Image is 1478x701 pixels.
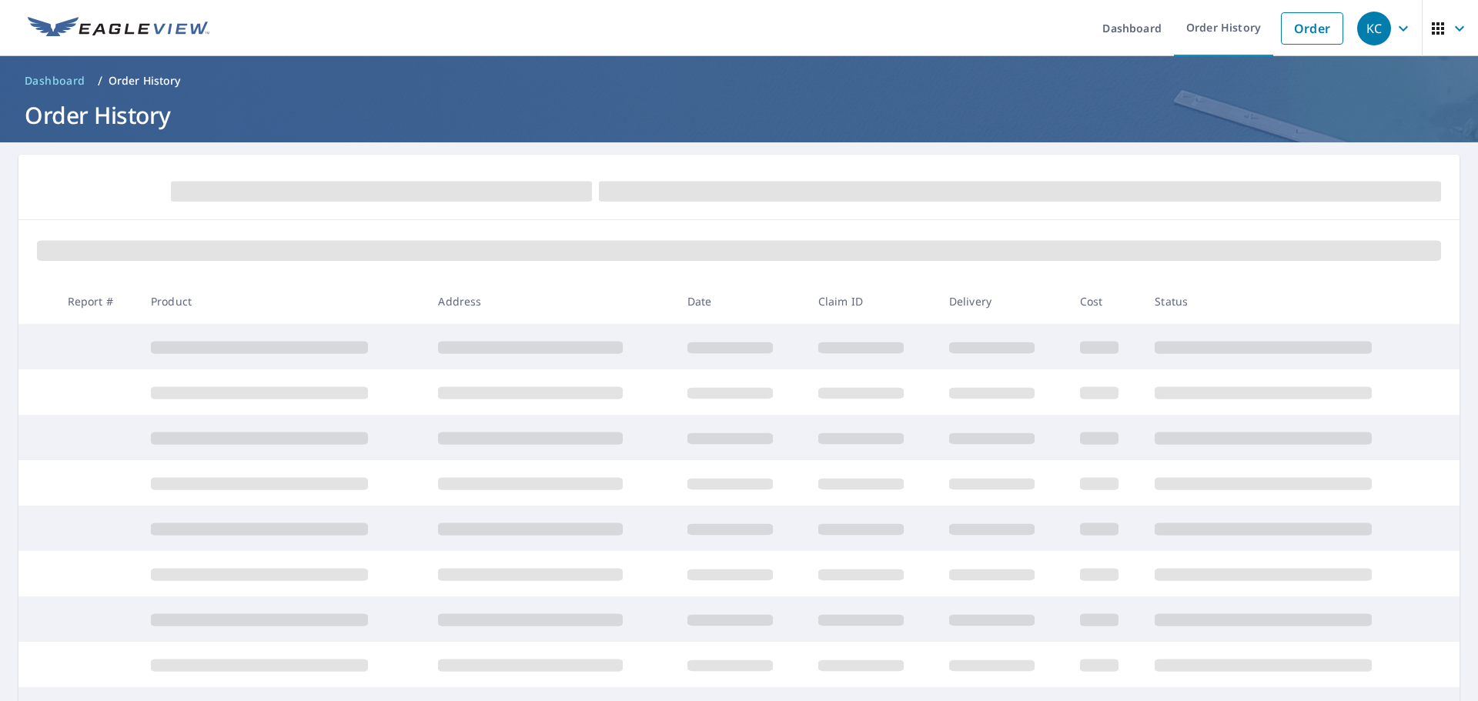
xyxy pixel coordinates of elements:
[1281,12,1343,45] a: Order
[806,279,937,324] th: Claim ID
[55,279,139,324] th: Report #
[1357,12,1391,45] div: KC
[98,72,102,90] li: /
[139,279,426,324] th: Product
[1142,279,1430,324] th: Status
[675,279,806,324] th: Date
[18,68,1460,93] nav: breadcrumb
[109,73,181,88] p: Order History
[937,279,1068,324] th: Delivery
[28,17,209,40] img: EV Logo
[18,99,1460,131] h1: Order History
[18,68,92,93] a: Dashboard
[426,279,674,324] th: Address
[1068,279,1143,324] th: Cost
[25,73,85,88] span: Dashboard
